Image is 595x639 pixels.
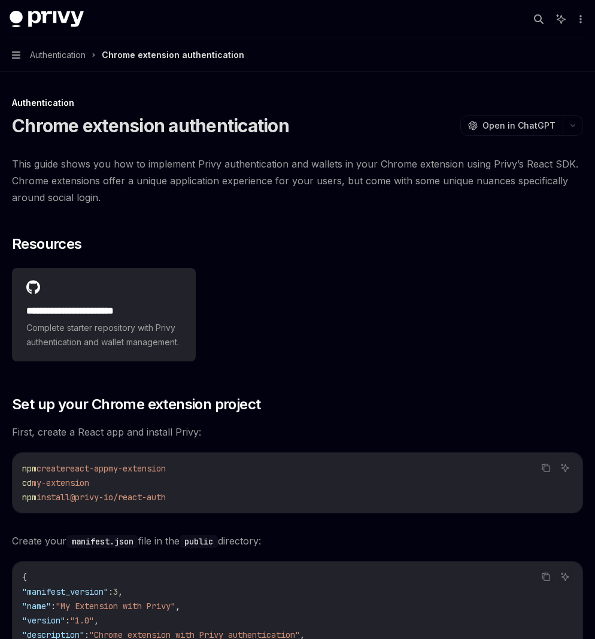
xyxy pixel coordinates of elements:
button: Copy the contents from the code block [538,569,554,585]
span: "My Extension with Privy" [56,601,175,611]
span: , [118,586,123,597]
span: Resources [12,235,82,254]
span: npm [22,492,37,503]
span: npm [22,463,37,474]
span: cd [22,477,32,488]
span: Authentication [30,48,86,62]
span: Open in ChatGPT [482,120,555,132]
span: Create your file in the directory: [12,532,583,549]
span: 3 [113,586,118,597]
button: Ask AI [557,460,573,476]
span: "1.0" [70,615,94,626]
code: manifest.json [66,535,138,548]
span: { [22,572,27,583]
span: my-extension [32,477,89,488]
a: **** **** **** **** ****Complete starter repository with Privy authentication and wallet management. [12,268,196,361]
span: This guide shows you how to implement Privy authentication and wallets in your Chrome extension u... [12,156,583,206]
span: , [175,601,180,611]
button: Copy the contents from the code block [538,460,554,476]
button: More actions [573,11,585,28]
img: dark logo [10,11,84,28]
span: Complete starter repository with Privy authentication and wallet management. [26,321,181,349]
h1: Chrome extension authentication [12,115,289,136]
span: , [94,615,99,626]
span: @privy-io/react-auth [70,492,166,503]
span: react-app [65,463,108,474]
span: : [65,615,70,626]
div: Authentication [12,97,583,109]
span: my-extension [108,463,166,474]
span: : [51,601,56,611]
button: Open in ChatGPT [460,115,563,136]
span: "version" [22,615,65,626]
span: : [108,586,113,597]
span: create [37,463,65,474]
span: Set up your Chrome extension project [12,395,260,414]
button: Ask AI [557,569,573,585]
code: public [180,535,218,548]
div: Chrome extension authentication [102,48,244,62]
span: "name" [22,601,51,611]
span: install [37,492,70,503]
span: First, create a React app and install Privy: [12,424,583,440]
span: "manifest_version" [22,586,108,597]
